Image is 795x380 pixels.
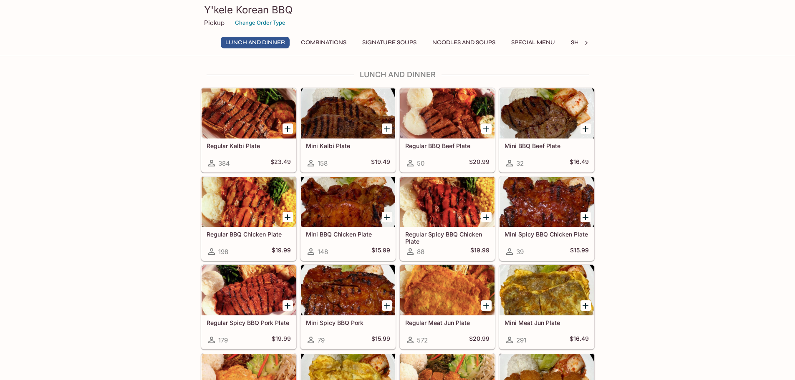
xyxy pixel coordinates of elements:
[382,212,392,222] button: Add Mini BBQ Chicken Plate
[301,88,395,138] div: Mini Kalbi Plate
[505,319,589,326] h5: Mini Meat Jun Plate
[283,212,293,222] button: Add Regular BBQ Chicken Plate
[371,247,390,257] h5: $15.99
[500,88,594,138] div: Mini BBQ Beef Plate
[306,319,390,326] h5: Mini Spicy BBQ Pork
[580,300,591,311] button: Add Mini Meat Jun Plate
[231,16,289,29] button: Change Order Type
[202,177,296,227] div: Regular BBQ Chicken Plate
[428,37,500,48] button: Noodles and Soups
[400,265,495,315] div: Regular Meat Jun Plate
[500,265,594,315] div: Mini Meat Jun Plate
[400,88,495,172] a: Regular BBQ Beef Plate50$20.99
[318,336,325,344] span: 79
[221,37,290,48] button: Lunch and Dinner
[318,159,328,167] span: 158
[201,88,296,172] a: Regular Kalbi Plate384$23.49
[570,335,589,345] h5: $16.49
[218,336,228,344] span: 179
[505,231,589,238] h5: Mini Spicy BBQ Chicken Plate
[204,3,591,16] h3: Y'kele Korean BBQ
[382,123,392,134] button: Add Mini Kalbi Plate
[207,231,291,238] h5: Regular BBQ Chicken Plate
[272,335,291,345] h5: $19.99
[570,247,589,257] h5: $15.99
[405,231,490,244] h5: Regular Spicy BBQ Chicken Plate
[207,142,291,149] h5: Regular Kalbi Plate
[405,142,490,149] h5: Regular BBQ Beef Plate
[283,123,293,134] button: Add Regular Kalbi Plate
[202,88,296,138] div: Regular Kalbi Plate
[382,300,392,311] button: Add Mini Spicy BBQ Pork
[481,300,492,311] button: Add Regular Meat Jun Plate
[507,37,560,48] button: Special Menu
[270,158,291,168] h5: $23.49
[300,265,396,349] a: Mini Spicy BBQ Pork79$15.99
[300,88,396,172] a: Mini Kalbi Plate158$19.49
[469,158,490,168] h5: $20.99
[218,248,228,256] span: 198
[301,177,395,227] div: Mini BBQ Chicken Plate
[301,265,395,315] div: Mini Spicy BBQ Pork
[580,212,591,222] button: Add Mini Spicy BBQ Chicken Plate
[505,142,589,149] h5: Mini BBQ Beef Plate
[202,265,296,315] div: Regular Spicy BBQ Pork Plate
[516,248,524,256] span: 39
[499,88,594,172] a: Mini BBQ Beef Plate32$16.49
[417,159,424,167] span: 50
[516,159,524,167] span: 32
[371,335,390,345] h5: $15.99
[300,176,396,261] a: Mini BBQ Chicken Plate148$15.99
[306,231,390,238] h5: Mini BBQ Chicken Plate
[204,19,225,27] p: Pickup
[469,335,490,345] h5: $20.99
[296,37,351,48] button: Combinations
[417,336,428,344] span: 572
[499,176,594,261] a: Mini Spicy BBQ Chicken Plate39$15.99
[318,248,328,256] span: 148
[417,248,424,256] span: 88
[201,176,296,261] a: Regular BBQ Chicken Plate198$19.99
[358,37,421,48] button: Signature Soups
[283,300,293,311] button: Add Regular Spicy BBQ Pork Plate
[481,212,492,222] button: Add Regular Spicy BBQ Chicken Plate
[516,336,526,344] span: 291
[400,177,495,227] div: Regular Spicy BBQ Chicken Plate
[400,176,495,261] a: Regular Spicy BBQ Chicken Plate88$19.99
[470,247,490,257] h5: $19.99
[306,142,390,149] h5: Mini Kalbi Plate
[400,265,495,349] a: Regular Meat Jun Plate572$20.99
[500,177,594,227] div: Mini Spicy BBQ Chicken Plate
[272,247,291,257] h5: $19.99
[481,123,492,134] button: Add Regular BBQ Beef Plate
[201,70,595,79] h4: Lunch and Dinner
[580,123,591,134] button: Add Mini BBQ Beef Plate
[371,158,390,168] h5: $19.49
[570,158,589,168] h5: $16.49
[400,88,495,138] div: Regular BBQ Beef Plate
[218,159,230,167] span: 384
[566,37,626,48] button: Shrimp Combos
[201,265,296,349] a: Regular Spicy BBQ Pork Plate179$19.99
[405,319,490,326] h5: Regular Meat Jun Plate
[499,265,594,349] a: Mini Meat Jun Plate291$16.49
[207,319,291,326] h5: Regular Spicy BBQ Pork Plate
